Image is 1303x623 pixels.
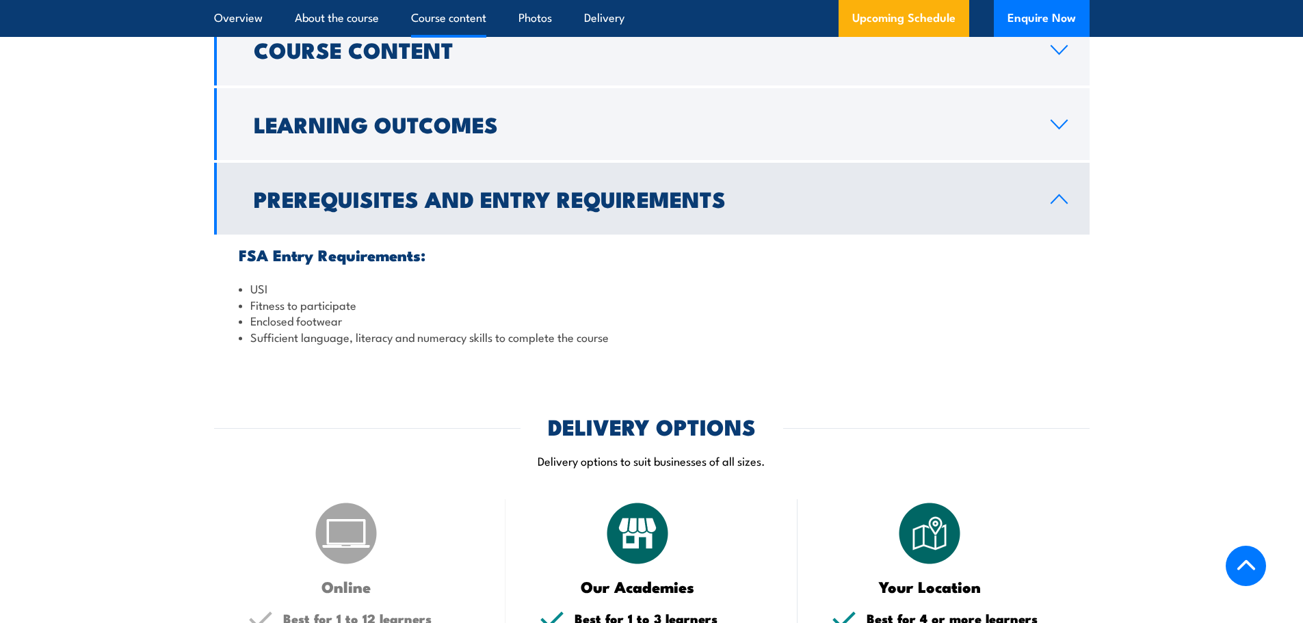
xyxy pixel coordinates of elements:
h2: DELIVERY OPTIONS [548,416,756,436]
h3: FSA Entry Requirements: [239,247,1065,263]
li: Sufficient language, literacy and numeracy skills to complete the course [239,329,1065,345]
h3: Your Location [832,579,1028,594]
h2: Learning Outcomes [254,114,1029,133]
li: Fitness to participate [239,297,1065,313]
h3: Our Academies [540,579,736,594]
li: Enclosed footwear [239,313,1065,328]
li: USI [239,280,1065,296]
a: Learning Outcomes [214,88,1090,160]
p: Delivery options to suit businesses of all sizes. [214,453,1090,468]
h3: Online [248,579,445,594]
h2: Prerequisites and Entry Requirements [254,189,1029,208]
a: Prerequisites and Entry Requirements [214,163,1090,235]
a: Course Content [214,14,1090,85]
h2: Course Content [254,40,1029,59]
